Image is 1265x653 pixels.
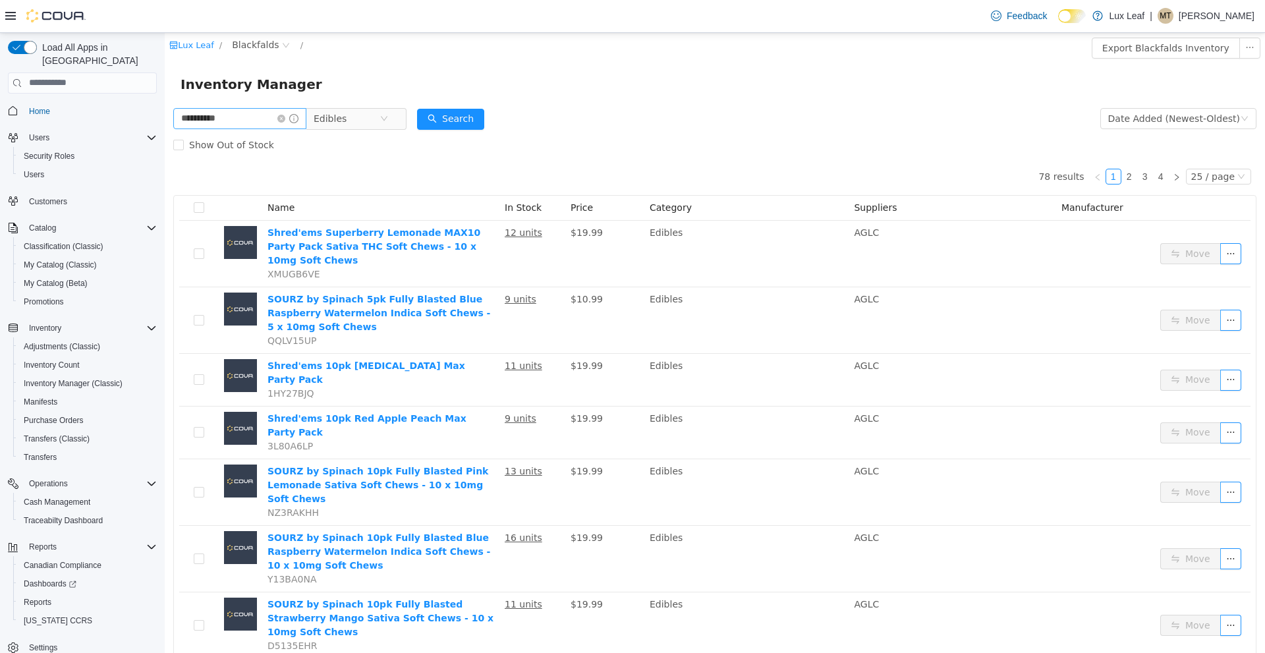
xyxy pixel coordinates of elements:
[55,7,57,17] span: /
[689,499,714,510] span: AGLC
[480,559,684,626] td: Edibles
[1055,582,1077,603] button: icon: ellipsis
[24,476,73,492] button: Operations
[18,449,62,465] a: Transfers
[1150,8,1152,24] p: |
[24,497,90,507] span: Cash Management
[103,236,155,246] span: XMUGB6VE
[103,327,300,352] a: Shred'ems 10pk [MEDICAL_DATA] Max Party Pack
[24,320,67,336] button: Inventory
[136,7,138,17] span: /
[24,103,157,119] span: Home
[3,219,162,237] button: Catalog
[1008,140,1016,148] i: icon: right
[29,478,68,489] span: Operations
[996,389,1056,411] button: icon: swapMove
[480,321,684,374] td: Edibles
[689,380,714,391] span: AGLC
[13,337,162,356] button: Adjustments (Classic)
[406,433,438,443] span: $19.99
[24,341,100,352] span: Adjustments (Classic)
[340,261,372,271] u: 9 units
[3,192,162,211] button: Customers
[18,257,102,273] a: My Catalog (Classic)
[874,136,919,152] li: 78 results
[13,430,162,448] button: Transfers (Classic)
[480,374,684,426] td: Edibles
[989,136,1003,151] a: 4
[340,499,378,510] u: 16 units
[5,7,49,17] a: icon: shopLux Leaf
[24,130,55,146] button: Users
[18,148,80,164] a: Security Roles
[149,76,182,96] span: Edibles
[103,261,325,299] a: SOURZ by Spinach 5pk Fully Blasted Blue Raspberry Watermelon Indica Soft Chews - 5 x 10mg Soft Chews
[13,493,162,511] button: Cash Management
[18,412,157,428] span: Purchase Orders
[18,275,157,291] span: My Catalog (Beta)
[13,611,162,630] button: [US_STATE] CCRS
[24,360,80,370] span: Inventory Count
[996,277,1056,298] button: icon: swapMove
[24,260,97,270] span: My Catalog (Classic)
[113,82,121,90] i: icon: close-circle
[67,5,114,19] span: Blackfalds
[103,408,148,418] span: 3L80A6LP
[13,511,162,530] button: Traceabilty Dashboard
[103,194,316,233] a: Shred'ems Superberry Lemonade MAX10 Party Pack Sativa THC Soft Chews - 10 x 10mg Soft Chews
[24,579,76,589] span: Dashboards
[996,515,1056,536] button: icon: swapMove
[29,223,56,233] span: Catalog
[18,376,128,391] a: Inventory Manager (Classic)
[13,356,162,374] button: Inventory Count
[24,560,101,571] span: Canadian Compliance
[59,326,92,359] img: Shred'ems 10pk Shark Attack Max Party Pack placeholder
[29,542,57,552] span: Reports
[103,474,154,485] span: NZ3RAKHH
[957,136,972,151] a: 2
[29,642,57,653] span: Settings
[3,101,162,121] button: Home
[24,539,157,555] span: Reports
[18,513,108,528] a: Traceabilty Dashboard
[406,327,438,338] span: $19.99
[18,594,57,610] a: Reports
[13,575,162,593] a: Dashboards
[18,275,93,291] a: My Catalog (Beta)
[103,433,323,471] a: SOURZ by Spinach 10pk Fully Blasted Pink Lemonade Sativa Soft Chews - 10 x 10mg Soft Chews
[942,136,956,151] a: 1
[59,432,92,465] img: SOURZ by Spinach 10pk Fully Blasted Pink Lemonade Sativa Soft Chews - 10 x 10mg Soft Chews placeh...
[689,327,714,338] span: AGLC
[689,169,732,180] span: Suppliers
[24,278,88,289] span: My Catalog (Beta)
[103,355,150,366] span: 1HY27BJQ
[18,557,107,573] a: Canadian Compliance
[689,261,714,271] span: AGLC
[24,615,92,626] span: [US_STATE] CCRS
[103,302,152,313] span: QQLV15UP
[18,357,157,373] span: Inventory Count
[340,433,378,443] u: 13 units
[972,136,988,152] li: 3
[973,136,988,151] a: 3
[1076,82,1084,91] i: icon: down
[18,412,89,428] a: Purchase Orders
[103,169,130,180] span: Name
[406,169,428,180] span: Price
[18,394,63,410] a: Manifests
[24,169,44,180] span: Users
[24,452,57,463] span: Transfers
[689,566,714,577] span: AGLC
[996,337,1056,358] button: icon: swapMove
[3,538,162,556] button: Reports
[18,167,157,183] span: Users
[1026,136,1070,151] div: 25 / page
[103,541,152,552] span: Y13BA0NA
[1110,8,1145,24] p: Lux Leaf
[927,5,1075,26] button: Export Blackfalds Inventory
[18,357,85,373] a: Inventory Count
[996,582,1056,603] button: icon: swapMove
[925,136,941,152] li: Previous Page
[24,515,103,526] span: Traceabilty Dashboard
[13,293,162,311] button: Promotions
